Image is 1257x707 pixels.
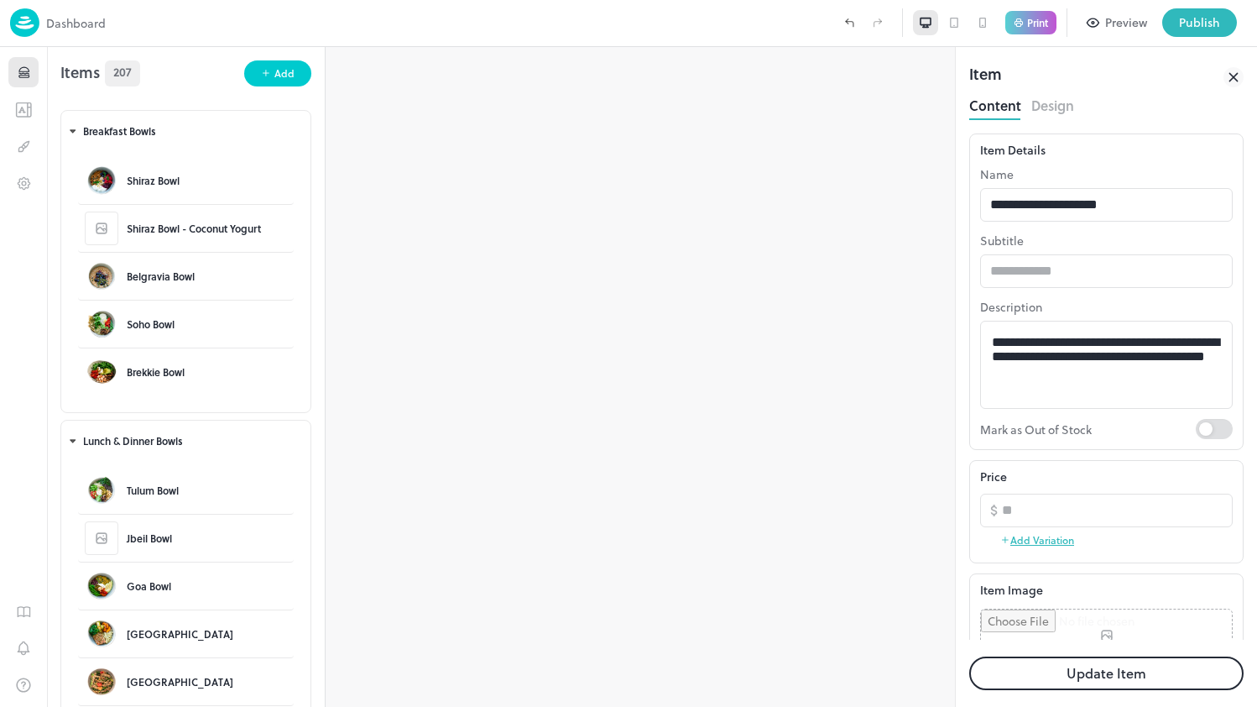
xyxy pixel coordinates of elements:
div: Shiraz Bowl [127,173,180,188]
label: Undo (Ctrl + Z) [835,8,863,37]
div: Item Details [980,141,1233,159]
p: Subtitle [980,232,1233,249]
span: Items [60,60,100,86]
div: Tulum Bowl [127,483,179,498]
p: Dashboard [46,14,106,32]
button: Help [8,670,39,700]
img: item image [85,617,118,651]
button: Publish [1162,8,1237,37]
img: item image [85,259,118,293]
button: Add Variation [1000,527,1074,553]
button: Guides [8,596,39,626]
p: Mark as Out of Stock [980,419,1196,439]
img: item image [85,569,118,603]
button: Design [8,131,39,161]
p: Description [980,298,1233,316]
div: Lunch & Dinner Bowls [68,421,304,463]
div: Publish [1179,13,1220,32]
div: Item [969,62,1002,92]
div: Shiraz Bowl - Coconut Yogurt [127,221,261,236]
p: Price [980,468,1007,485]
button: Templates [8,94,39,124]
button: Add [244,60,311,86]
div: [GEOGRAPHIC_DATA] [127,674,233,689]
div: Goa Bowl [127,579,171,594]
span: 207 [113,63,132,81]
p: Item Image [980,581,1233,599]
div: Preview [1105,13,1147,32]
div: Belgravia Bowl [127,269,195,284]
div: Breakfast Bowls [68,111,304,153]
div: [GEOGRAPHIC_DATA] [127,626,233,642]
label: Redo (Ctrl + Y) [863,8,892,37]
img: item image [85,164,118,197]
button: Items [8,57,39,87]
img: logo-86c26b7e.jpg [10,8,39,37]
button: Design [1031,92,1074,115]
button: Settings [8,168,39,198]
div: Soho Bowl [127,317,175,332]
div: Breakfast Bowls [83,124,289,139]
p: Print [1027,18,1048,28]
div: Jbeil Bowl [127,531,172,546]
img: item image [85,665,118,699]
button: Update Item [969,657,1244,690]
button: Content [969,92,1021,115]
div: Add [274,65,295,81]
p: Name [980,165,1233,183]
div: Breakfast Bowlsitem imageShiraz Bowl Shiraz Bowl - Coconut Yogurt item imageBelgravia Bowl item i... [60,107,311,416]
img: item image [85,474,118,507]
div: Brekkie Bowl [127,364,185,380]
button: Preview [1077,8,1157,37]
img: item image [85,307,118,341]
img: item image [85,355,118,389]
div: Notifications [8,633,39,670]
div: Lunch & Dinner Bowls [83,434,289,448]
